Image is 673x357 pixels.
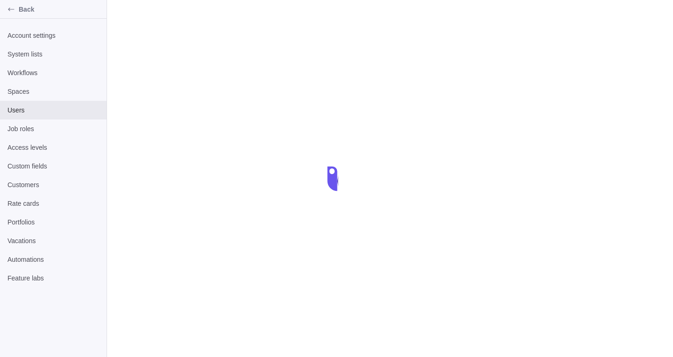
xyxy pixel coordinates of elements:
span: Automations [7,255,99,264]
span: Access levels [7,143,99,152]
span: Portfolios [7,217,99,227]
span: Custom fields [7,161,99,171]
span: Rate cards [7,199,99,208]
div: loading [318,160,355,197]
span: Back [19,5,103,14]
span: Users [7,105,99,115]
span: Customers [7,180,99,189]
span: Vacations [7,236,99,245]
span: System lists [7,49,99,59]
span: Spaces [7,87,99,96]
span: Account settings [7,31,99,40]
span: Workflows [7,68,99,77]
span: Job roles [7,124,99,133]
span: Feature labs [7,273,99,283]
